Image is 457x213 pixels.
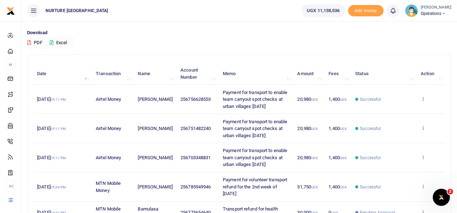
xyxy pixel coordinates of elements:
span: [DATE] [37,97,66,102]
span: 2 [447,189,453,194]
small: UGX [340,98,347,102]
li: Toup your wallet [348,5,384,17]
span: Successful [360,155,381,161]
span: [PERSON_NAME] [138,184,173,189]
a: profile-user [PERSON_NAME] Operations [405,4,451,17]
small: 05:11 PM [51,98,66,102]
span: 1,400 [329,184,347,189]
th: Date: activate to sort column descending [33,63,92,85]
button: PDF [27,37,43,49]
span: Add money [348,5,384,17]
a: UGX 11,138,536 [301,4,345,17]
span: UGX 11,138,536 [307,7,340,14]
li: Ac [6,180,15,192]
span: Airtel Money [96,126,121,131]
small: 05:11 PM [51,156,66,160]
span: 1,400 [329,126,347,131]
img: logo-small [6,7,15,15]
span: Airtel Money [96,155,121,160]
span: Successful [360,96,381,103]
th: Memo: activate to sort column ascending [219,63,293,85]
li: M [6,59,15,71]
span: Successful [360,184,381,190]
span: 256756628553 [180,97,211,102]
span: 256751482240 [180,126,211,131]
span: Payment for transport to enable team carryout spot checks at urban villages [DATE] [223,119,287,138]
span: Operations [421,10,451,17]
span: 256703348831 [180,155,211,160]
span: Payment for transport to enable team carryout spot checks at urban villages [DATE] [223,148,287,167]
span: Successful [360,125,381,132]
small: UGX [340,127,347,131]
span: 1,400 [329,155,347,160]
small: UGX [340,156,347,160]
span: [DATE] [37,155,66,160]
th: Transaction: activate to sort column ascending [92,63,134,85]
span: 20,980 [298,155,318,160]
span: 256785949946 [180,184,211,189]
th: Fees: activate to sort column ascending [325,63,351,85]
th: Action: activate to sort column ascending [417,63,445,85]
span: 20,980 [298,126,318,131]
span: Payment for volunteer transport refund for the 2nd week of [DATE] [223,177,287,196]
span: [PERSON_NAME] [138,155,173,160]
span: [PERSON_NAME] [138,97,173,102]
th: Status: activate to sort column ascending [351,63,417,85]
small: UGX [311,156,318,160]
span: [DATE] [37,126,66,131]
span: 51,750 [298,184,318,189]
small: UGX [311,185,318,189]
a: logo-small logo-large logo-large [6,8,15,13]
span: MTN Mobile Money [96,181,121,193]
small: 05:11 PM [51,127,66,131]
img: profile-user [405,4,418,17]
span: 20,980 [298,97,318,102]
th: Name: activate to sort column ascending [134,63,177,85]
small: UGX [311,98,318,102]
small: UGX [340,185,347,189]
span: [DATE] [37,184,66,189]
span: NURTURE [GEOGRAPHIC_DATA] [43,7,111,14]
p: Download [27,29,451,37]
small: [PERSON_NAME] [421,5,451,11]
span: 1,400 [329,97,347,102]
iframe: Intercom live chat [433,189,450,206]
th: Amount: activate to sort column ascending [293,63,325,85]
span: Airtel Money [96,97,121,102]
a: Add money [348,7,384,13]
small: 05:04 PM [51,185,66,189]
li: Wallet ballance [299,4,348,17]
button: Excel [44,37,73,49]
th: Account Number: activate to sort column ascending [177,63,219,85]
span: [PERSON_NAME] [138,126,173,131]
span: Payment for transport to enable team carryout spot checks at urban villages [DATE] [223,90,287,109]
small: UGX [311,127,318,131]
